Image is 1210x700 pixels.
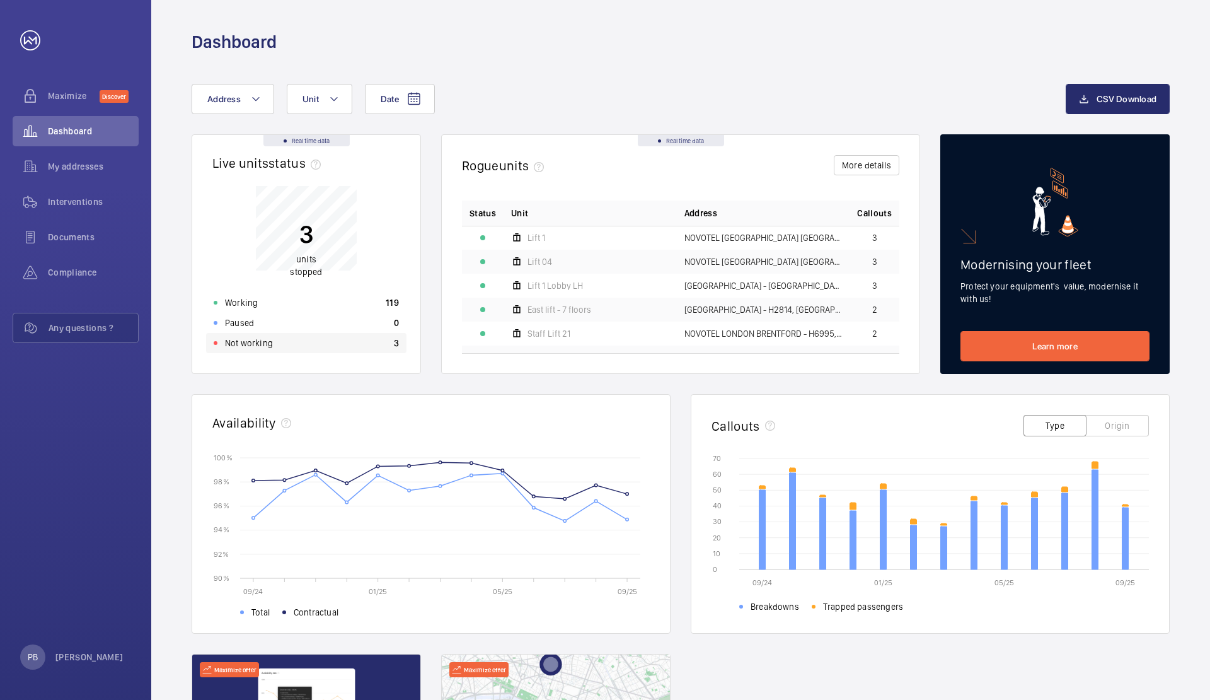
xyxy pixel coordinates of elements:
[28,651,38,663] p: PB
[960,280,1149,305] p: Protect your equipment's value, modernise it with us!
[960,257,1149,272] h2: Modernising your fleet
[290,267,322,277] span: stopped
[638,135,724,146] div: Real time data
[713,470,722,479] text: 60
[1023,415,1086,436] button: Type
[386,296,399,309] p: 119
[48,160,139,173] span: My addresses
[1097,94,1156,104] span: CSV Download
[872,257,877,266] span: 3
[493,587,512,596] text: 05/25
[214,453,233,462] text: 100 %
[243,587,263,596] text: 09/24
[872,329,877,338] span: 2
[527,305,591,314] span: East lift - 7 floors
[48,195,139,208] span: Interventions
[872,281,877,290] span: 3
[872,233,877,242] span: 3
[684,207,717,219] span: Address
[48,90,100,102] span: Maximize
[212,415,276,431] h2: Availability
[960,331,1149,361] a: Learn more
[48,266,139,279] span: Compliance
[618,587,637,596] text: 09/25
[527,257,552,266] span: Lift 04
[268,155,326,171] span: status
[751,600,799,613] span: Breakdowns
[263,135,350,146] div: Real time data
[470,207,496,219] p: Status
[49,322,138,334] span: Any questions ?
[1066,84,1170,114] button: CSV Download
[290,218,322,250] p: 3
[192,30,277,54] h1: Dashboard
[713,549,720,558] text: 10
[214,573,229,582] text: 90 %
[394,337,399,349] p: 3
[874,578,892,587] text: 01/25
[100,90,129,103] span: Discover
[369,587,387,596] text: 01/25
[684,305,843,314] span: [GEOGRAPHIC_DATA] - H2814, [GEOGRAPHIC_DATA], [STREET_ADDRESS]
[712,418,760,434] h2: Callouts
[55,651,124,663] p: [PERSON_NAME]
[527,329,570,338] span: Staff Lift 21
[499,158,550,173] span: units
[290,253,322,278] p: units
[214,549,229,558] text: 92 %
[192,84,274,114] button: Address
[994,578,1014,587] text: 05/25
[200,662,259,677] div: Maximize offer
[302,94,319,104] span: Unit
[713,517,722,526] text: 30
[251,606,270,619] span: Total
[381,94,399,104] span: Date
[225,296,258,309] p: Working
[225,317,254,329] p: Paused
[527,233,545,242] span: Lift 1
[684,281,843,290] span: [GEOGRAPHIC_DATA] - [GEOGRAPHIC_DATA]
[214,525,229,534] text: 94 %
[713,565,717,574] text: 0
[394,317,399,329] p: 0
[1086,415,1149,436] button: Origin
[365,84,435,114] button: Date
[823,600,903,613] span: Trapped passengers
[214,501,229,510] text: 96 %
[872,305,877,314] span: 2
[713,454,721,463] text: 70
[48,125,139,137] span: Dashboard
[214,477,229,486] text: 98 %
[207,94,241,104] span: Address
[857,207,892,219] span: Callouts
[684,233,843,242] span: NOVOTEL [GEOGRAPHIC_DATA] [GEOGRAPHIC_DATA] - H9057, [GEOGRAPHIC_DATA] [GEOGRAPHIC_DATA], [STREET...
[527,281,583,290] span: Lift 1 Lobby LH
[713,534,721,542] text: 20
[752,578,772,587] text: 09/24
[294,606,338,619] span: Contractual
[713,501,722,510] text: 40
[834,155,899,175] button: More details
[511,207,528,219] span: Unit
[449,662,509,677] div: Maximize offer
[1115,578,1135,587] text: 09/25
[462,158,549,173] h2: Rogue
[225,337,273,349] p: Not working
[684,257,843,266] span: NOVOTEL [GEOGRAPHIC_DATA] [GEOGRAPHIC_DATA] - H9057, [GEOGRAPHIC_DATA] [GEOGRAPHIC_DATA], [STREET...
[212,155,326,171] h2: Live units
[287,84,352,114] button: Unit
[1032,168,1078,236] img: marketing-card.svg
[684,329,843,338] span: NOVOTEL LONDON BRENTFORD - H6995, [GEOGRAPHIC_DATA], [GEOGRAPHIC_DATA]
[48,231,139,243] span: Documents
[713,486,722,494] text: 50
